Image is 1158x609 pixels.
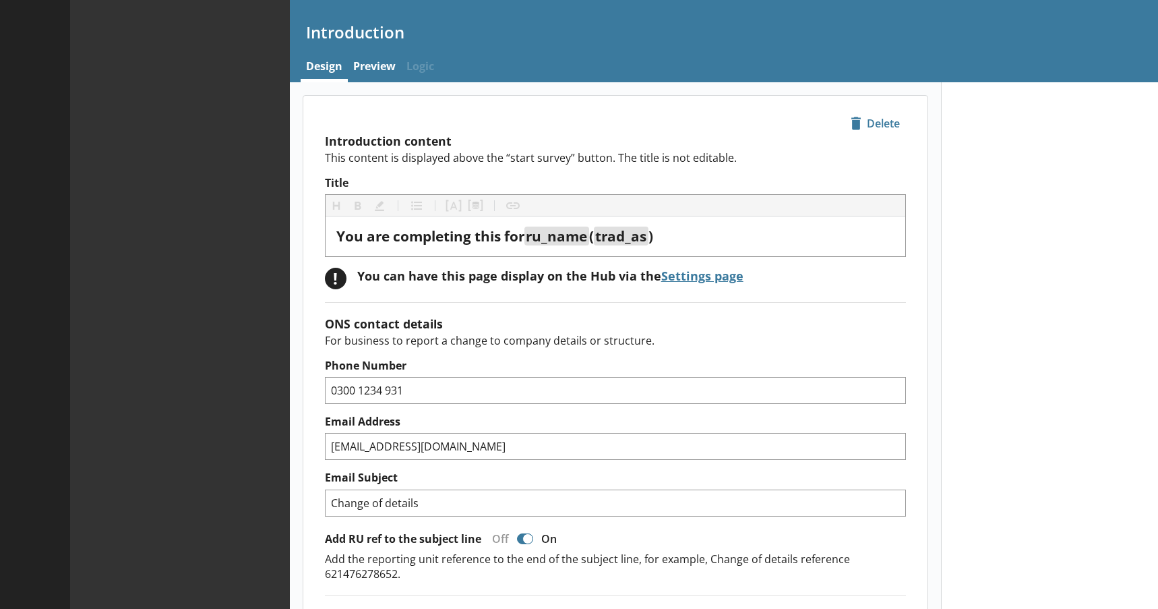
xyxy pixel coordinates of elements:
label: Phone Number [325,359,906,373]
h2: Introduction content [325,133,906,149]
p: This content is displayed above the “start survey” button. The title is not editable. [325,150,906,165]
button: Delete [845,112,906,135]
h2: ONS contact details [325,316,906,332]
p: Add the reporting unit reference to the end of the subject line, for example, Change of details r... [325,552,906,581]
span: ) [648,227,653,245]
label: Email Address [325,415,906,429]
p: For business to report a change to company details or structure. [325,333,906,348]
div: On [536,531,568,546]
span: Delete [845,113,905,134]
a: Settings page [661,268,743,284]
div: Title [336,227,894,245]
a: Design [301,53,348,82]
span: trad_as [595,227,646,245]
span: ru_name [526,227,587,245]
span: ( [589,227,594,245]
label: Email Subject [325,471,906,485]
label: Title [325,176,906,190]
h1: Introduction [306,22,1142,42]
div: You can have this page display on the Hub via the [357,268,743,284]
label: Add RU ref to the subject line [325,532,481,546]
div: ! [325,268,346,289]
a: Preview [348,53,401,82]
div: Off [481,531,514,546]
span: Logic [401,53,439,82]
span: You are completing this for [336,227,524,245]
